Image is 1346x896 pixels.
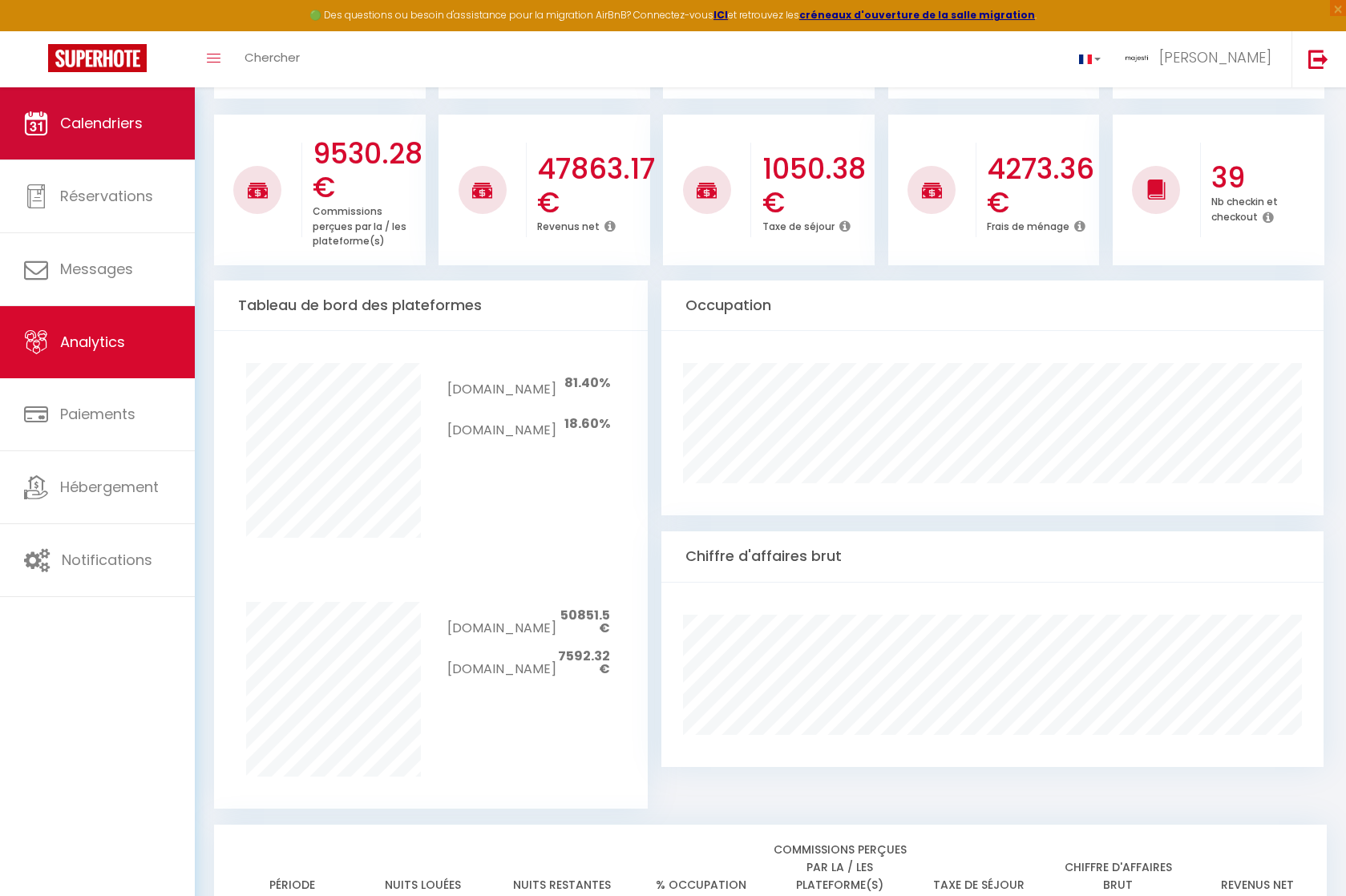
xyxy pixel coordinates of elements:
[313,201,406,248] p: Commissions perçues par la / les plateforme(s)
[60,332,125,352] span: Analytics
[1211,192,1278,224] p: Nb checkin et checkout
[447,363,556,404] td: [DOMAIN_NAME]
[1113,31,1291,87] a: ... [PERSON_NAME]
[713,8,728,22] a: ICI
[537,216,600,233] p: Revenus net
[13,6,61,54] button: Ouvrir le widget de chat LiveChat
[60,259,133,279] span: Messages
[1211,161,1320,195] h3: 39
[762,152,871,220] h3: 1050.38 €
[537,152,646,220] h3: 47863.17 €
[564,414,610,433] span: 18.60%
[762,216,835,233] p: Taxe de séjour
[245,49,300,66] span: Chercher
[447,602,556,643] td: [DOMAIN_NAME]
[564,373,610,392] span: 81.40%
[987,216,1069,233] p: Frais de ménage
[1159,47,1271,67] span: [PERSON_NAME]
[60,113,143,133] span: Calendriers
[214,281,648,331] div: Tableau de bord des plateformes
[60,186,153,206] span: Réservations
[48,44,147,72] img: Super Booking
[1308,49,1328,69] img: logout
[447,643,556,684] td: [DOMAIN_NAME]
[60,477,159,497] span: Hébergement
[799,8,1035,22] a: créneaux d'ouverture de la salle migration
[987,152,1096,220] h3: 4273.36 €
[1125,46,1149,70] img: ...
[558,647,610,678] span: 7592.32 €
[447,404,556,445] td: [DOMAIN_NAME]
[313,137,422,204] h3: 9530.28 €
[60,404,135,424] span: Paiements
[62,550,152,570] span: Notifications
[661,531,1324,582] div: Chiffre d'affaires brut
[661,281,1324,331] div: Occupation
[232,31,312,87] a: Chercher
[560,606,610,637] span: 50851.5 €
